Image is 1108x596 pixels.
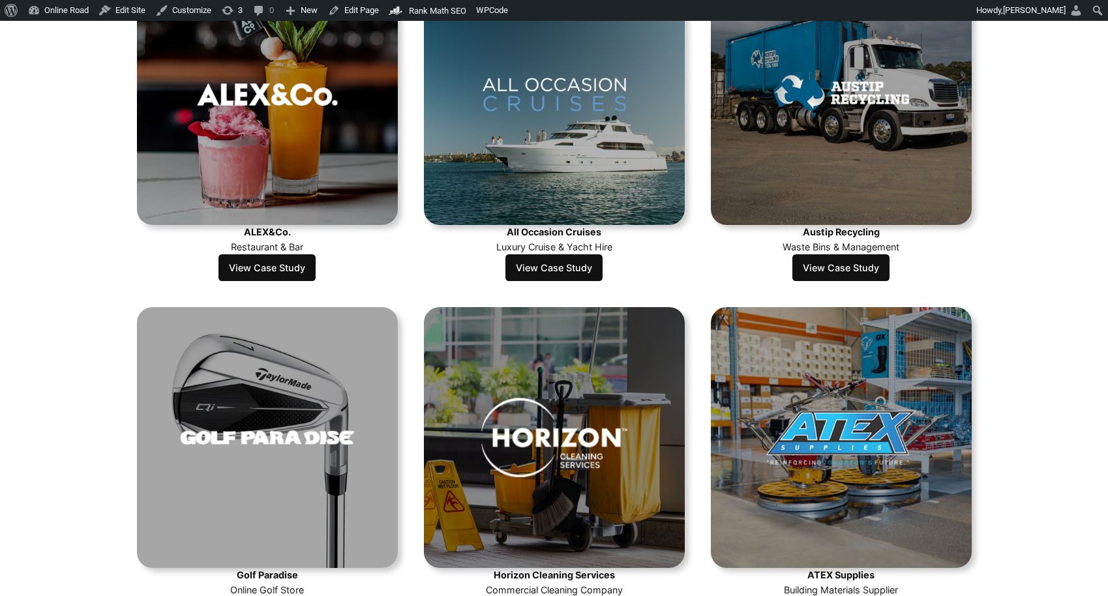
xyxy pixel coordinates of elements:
strong: ALEX&Co. [244,226,291,237]
a: View Case Study [792,254,890,282]
a: View Case Study [505,254,603,282]
strong: Horizon Cleaning Services [494,569,615,580]
p: Restaurant & Bar [231,240,303,254]
p: Waste Bins & Management [783,240,899,254]
strong: All Occasion Cruises [507,226,601,237]
strong: ATEX Supplies [807,569,875,580]
strong: Golf Paradise [237,569,298,580]
span: Rank Math SEO [409,6,466,16]
p: Luxury Cruise & Yacht Hire [496,240,612,254]
a: View Case Study [218,254,316,282]
span: [PERSON_NAME] [1003,5,1066,15]
strong: Austip Recycling [803,226,880,237]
